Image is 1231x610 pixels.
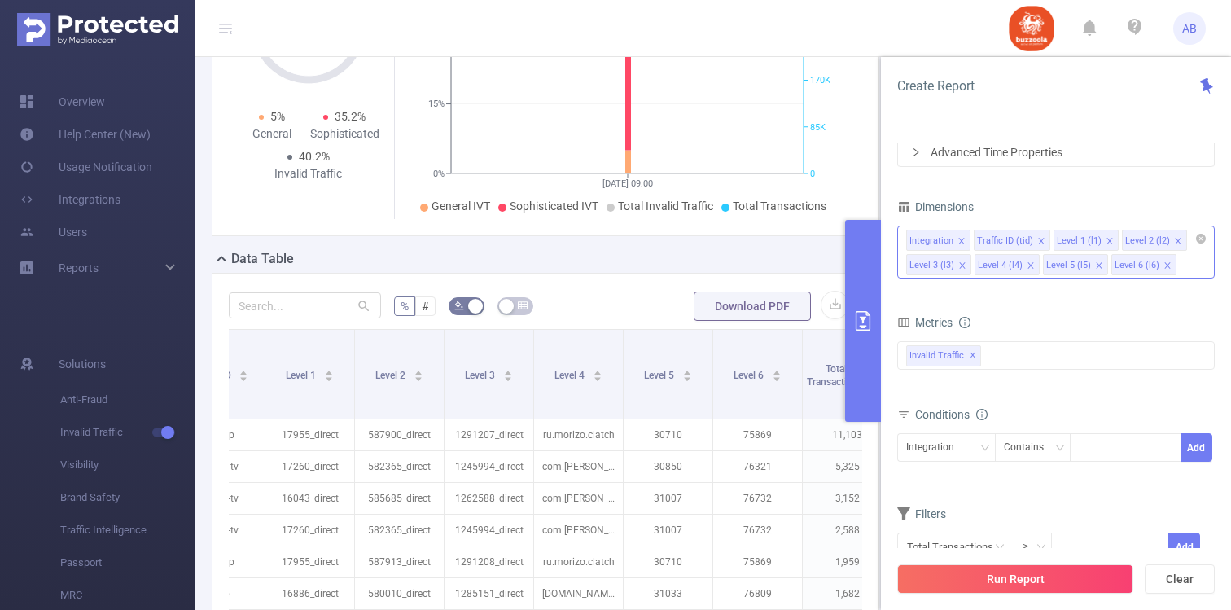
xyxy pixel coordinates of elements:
i: icon: close [1037,237,1045,247]
span: AB [1182,12,1197,45]
a: Overview [20,86,105,118]
span: Level 3 [465,370,497,381]
p: 1245994_direct [445,451,533,482]
p: 16886_direct [265,578,354,609]
div: Sort [324,368,334,378]
p: 582365_direct [355,451,444,482]
span: Filters [897,507,946,520]
div: Level 2 (l2) [1125,230,1170,252]
div: Traffic ID (tid) [977,230,1033,252]
span: Metrics [897,316,953,329]
p: 76732 [713,515,802,546]
i: icon: close [958,261,966,271]
button: Clear [1145,564,1215,594]
div: Level 6 (l6) [1115,255,1159,276]
li: Integration [906,230,970,251]
p: ru.morizo.clatch [534,419,623,450]
i: icon: caret-up [414,368,423,373]
li: Level 3 (l3) [906,254,971,275]
p: 5,325 [803,451,891,482]
span: Level 5 [644,370,677,381]
i: icon: caret-down [239,375,248,380]
h2: Data Table [231,249,294,269]
span: Traffic Intelligence [60,514,195,546]
p: 16043_direct [265,483,354,514]
p: 31033 [624,578,712,609]
i: icon: caret-up [503,368,512,373]
span: Sophisticated IVT [510,200,598,213]
p: [DOMAIN_NAME] [534,578,623,609]
p: 11,103 [803,419,891,450]
p: 580010_direct [355,578,444,609]
p: com.[PERSON_NAME].vastushastraintelugu [534,515,623,546]
li: Traffic ID (tid) [974,230,1050,251]
span: Level 4 [554,370,587,381]
i: icon: table [518,301,528,310]
li: Level 1 (l1) [1054,230,1119,251]
span: Level 1 [286,370,318,381]
span: Solutions [59,348,106,380]
i: icon: caret-down [503,375,512,380]
li: Level 4 (l4) [975,254,1040,275]
i: icon: down [980,443,990,454]
p: 3,152 [803,483,891,514]
span: Level 2 [375,370,408,381]
i: icon: right [911,147,921,157]
i: icon: close-circle [1196,234,1206,244]
i: icon: close [1163,261,1172,271]
i: icon: caret-up [239,368,248,373]
div: Invalid Traffic [272,165,345,182]
div: Sophisticated [309,125,382,143]
span: Dimensions [897,200,974,213]
p: 1285151_direct [445,578,533,609]
p: 1291208_direct [445,546,533,577]
i: icon: caret-down [593,375,602,380]
p: 76321 [713,451,802,482]
span: Invalid Traffic [60,416,195,449]
span: Total Transactions [807,363,865,388]
div: Sort [772,368,782,378]
p: 1,682 [803,578,891,609]
i: icon: caret-down [682,375,691,380]
p: 31007 [624,515,712,546]
a: Users [20,216,87,248]
span: # [422,300,429,313]
p: 585685_direct [355,483,444,514]
span: Total Invalid Traffic [618,200,713,213]
span: Brand Safety [60,481,195,514]
span: Total Transactions [733,200,826,213]
p: 76732 [713,483,802,514]
span: 35.2% [335,110,366,123]
i: icon: caret-down [772,375,781,380]
tspan: 0 [810,169,815,179]
p: ru.morizo.clatch [534,546,623,577]
button: Add [1181,433,1212,462]
p: 587900_direct [355,419,444,450]
div: Sort [503,368,513,378]
i: icon: close [1095,261,1103,271]
i: icon: close [1027,261,1035,271]
p: 2,588 [803,515,891,546]
span: Create Report [897,78,975,94]
span: Conditions [915,408,988,421]
p: 30710 [624,546,712,577]
li: Level 6 (l6) [1111,254,1176,275]
button: Download PDF [694,292,811,321]
div: Integration [906,434,966,461]
p: 75869 [713,546,802,577]
span: Passport [60,546,195,579]
p: 1245994_direct [445,515,533,546]
i: icon: caret-up [772,368,781,373]
span: 40.2% [299,150,330,163]
i: icon: close [1106,237,1114,247]
p: 1262588_direct [445,483,533,514]
tspan: 15% [428,99,445,110]
a: Integrations [20,183,120,216]
i: icon: caret-down [324,375,333,380]
span: 5% [270,110,285,123]
div: Level 3 (l3) [909,255,954,276]
i: icon: close [957,237,966,247]
img: Protected Media [17,13,178,46]
div: Sort [593,368,602,378]
tspan: [DATE] 09:00 [602,178,653,189]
